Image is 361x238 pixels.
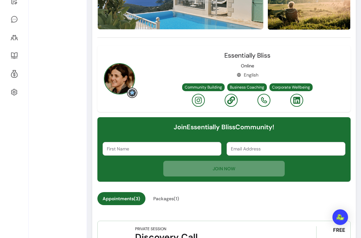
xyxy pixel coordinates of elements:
[148,192,184,205] button: Packages(1)
[128,89,136,97] img: Grow
[8,30,20,45] a: Clients
[230,85,264,90] span: Business Coaching
[185,85,222,90] span: Community Building
[333,226,345,234] span: FREE
[8,66,20,82] a: Refer & Earn
[8,84,20,100] a: Settings
[135,226,166,231] div: Private Session
[103,122,345,132] h6: Join Essentially Bliss Community!
[332,209,348,225] div: Open Intercom Messenger
[241,63,254,69] p: Online
[224,51,270,60] span: Essentially Bliss
[107,146,217,152] input: First Name
[237,72,258,78] div: English
[104,63,135,94] img: Provider image
[231,146,341,152] input: Email Address
[8,11,20,27] a: My Messages
[8,48,20,63] a: Resources
[97,192,145,205] button: Appointments(3)
[272,85,310,90] span: Corporate Wellbeing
